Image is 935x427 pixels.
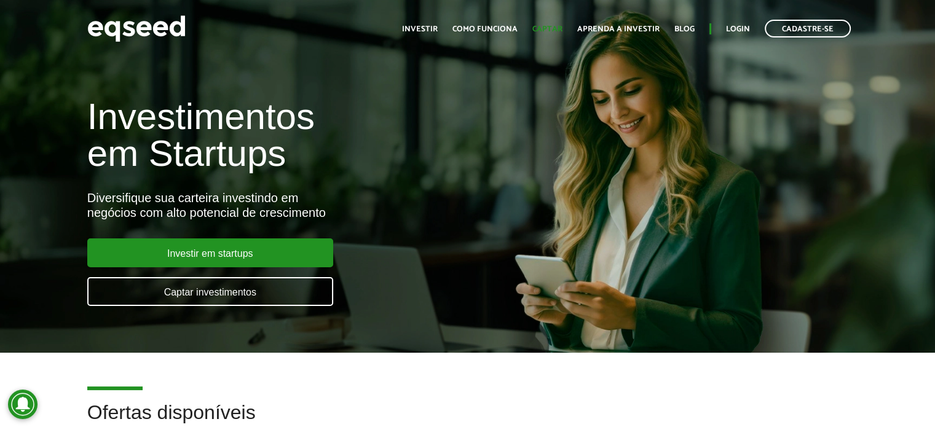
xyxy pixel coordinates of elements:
[87,190,537,220] div: Diversifique sua carteira investindo em negócios com alto potencial de crescimento
[726,25,750,33] a: Login
[532,25,562,33] a: Captar
[674,25,695,33] a: Blog
[452,25,518,33] a: Como funciona
[87,238,333,267] a: Investir em startups
[87,277,333,306] a: Captar investimentos
[765,20,851,37] a: Cadastre-se
[87,12,186,45] img: EqSeed
[402,25,438,33] a: Investir
[577,25,660,33] a: Aprenda a investir
[87,98,537,172] h1: Investimentos em Startups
